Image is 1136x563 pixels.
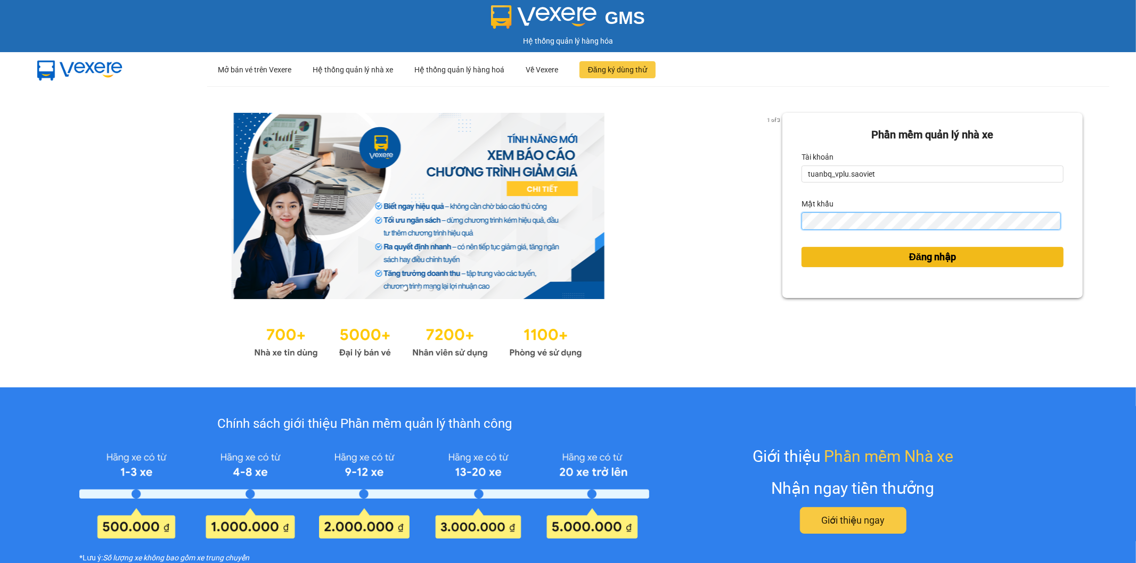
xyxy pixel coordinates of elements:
[802,212,1061,229] input: Mật khẩu
[802,148,833,165] label: Tài khoản
[491,16,645,24] a: GMS
[579,61,656,78] button: Đăng ký dùng thử
[79,414,649,434] div: Chính sách giới thiệu Phần mềm quản lý thành công
[416,286,420,291] li: slide item 2
[526,53,558,87] div: Về Vexere
[802,195,833,212] label: Mật khẩu
[802,165,1064,183] input: Tài khoản
[27,52,133,87] img: mbUUG5Q.png
[802,247,1064,267] button: Đăng nhập
[313,53,393,87] div: Hệ thống quản lý nhà xe
[800,507,906,534] button: Giới thiệu ngay
[53,113,68,299] button: previous slide / item
[605,8,645,28] span: GMS
[254,320,582,361] img: Statistics.png
[403,286,407,291] li: slide item 1
[588,64,647,76] span: Đăng ký dùng thử
[414,53,504,87] div: Hệ thống quản lý hàng hoá
[3,35,1133,47] div: Hệ thống quản lý hàng hóa
[767,113,782,299] button: next slide / item
[79,448,649,539] img: policy-intruduce-detail.png
[764,113,782,127] p: 1 of 3
[491,5,596,29] img: logo 2
[802,127,1064,143] div: Phần mềm quản lý nhà xe
[772,476,935,501] div: Nhận ngay tiền thưởng
[429,286,433,291] li: slide item 3
[824,444,953,469] span: Phần mềm Nhà xe
[909,250,956,264] span: Đăng nhập
[753,444,953,469] div: Giới thiệu
[218,53,291,87] div: Mở bán vé trên Vexere
[821,513,885,528] span: Giới thiệu ngay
